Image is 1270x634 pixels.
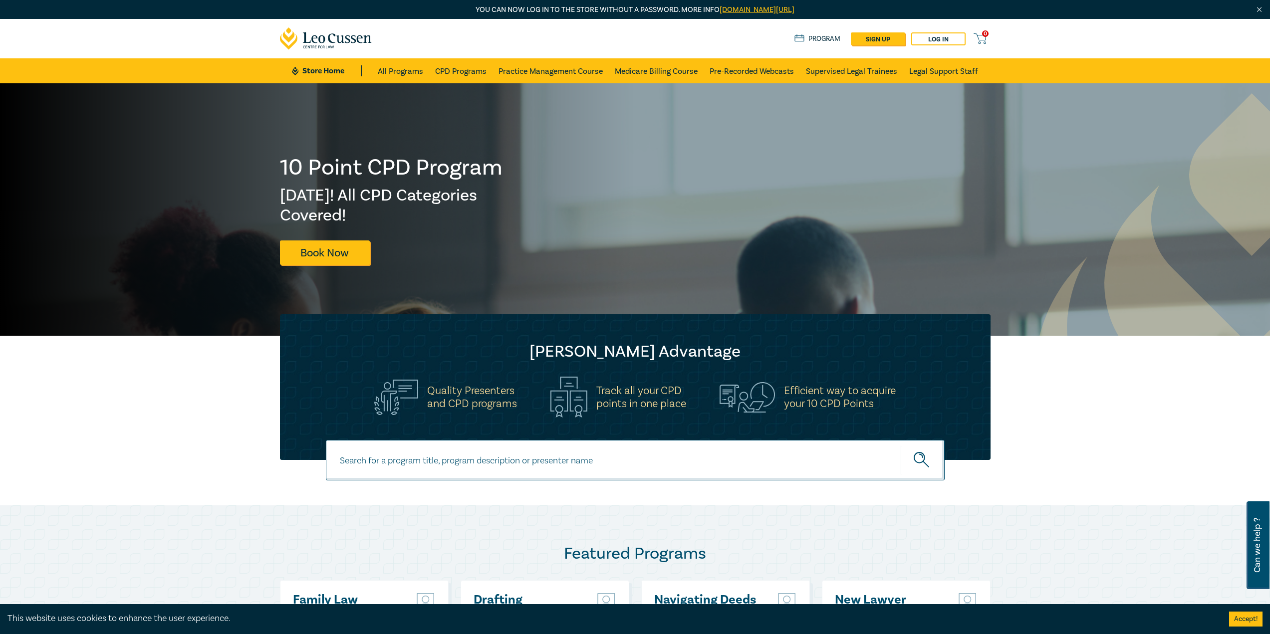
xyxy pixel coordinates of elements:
a: Log in [911,32,966,45]
a: Family Law Masterclass [293,593,400,620]
a: Practice Management Course [499,58,603,83]
img: Quality Presenters<br>and CPD programs [374,380,418,415]
a: Store Home [292,65,361,76]
h5: Efficient way to acquire your 10 CPD Points [784,384,896,410]
a: New Lawyer Wellbeing Guidelines for Legal Workplaces [835,593,942,634]
img: Live Stream [777,593,797,609]
a: Program [794,33,841,44]
img: Track all your CPD<br>points in one place [550,377,587,418]
a: sign up [851,32,905,45]
h2: [DATE]! All CPD Categories Covered! [280,186,504,225]
h5: Track all your CPD points in one place [596,384,686,410]
div: This website uses cookies to enhance the user experience. [7,612,1214,625]
a: [DOMAIN_NAME][URL] [720,5,794,14]
a: Drafting Guarantees and Indemnities [474,593,581,634]
h1: 10 Point CPD Program [280,155,504,181]
span: Can we help ? [1253,507,1262,583]
input: Search for a program title, program description or presenter name [326,440,945,480]
a: Book Now [280,240,370,265]
a: Pre-Recorded Webcasts [710,58,794,83]
a: Legal Support Staff [909,58,978,83]
img: Live Stream [596,593,616,609]
a: CPD Programs [435,58,487,83]
h5: Quality Presenters and CPD programs [427,384,517,410]
img: Close [1255,5,1264,14]
h2: Featured Programs [280,544,991,564]
button: Accept cookies [1229,612,1263,627]
img: Live Stream [958,593,978,609]
a: Medicare Billing Course [615,58,698,83]
span: 0 [982,30,989,37]
a: All Programs [378,58,423,83]
h2: [PERSON_NAME] Advantage [300,342,971,362]
img: Efficient way to acquire<br>your 10 CPD Points [720,382,775,412]
a: Navigating Deeds of Company Arrangement – Strategy and Structure [654,593,762,634]
img: Live Stream [416,593,436,609]
a: Supervised Legal Trainees [806,58,897,83]
p: You can now log in to the store without a password. More info [280,4,991,15]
